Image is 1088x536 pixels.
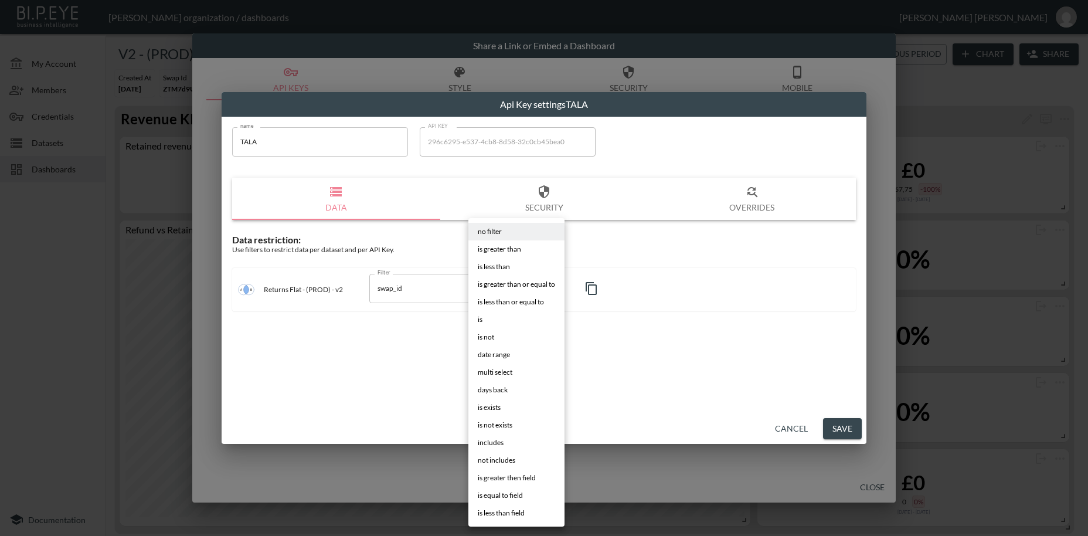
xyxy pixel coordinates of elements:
span: is not exists [478,420,512,430]
span: is greater than [478,244,521,255]
span: days back [478,385,508,395]
span: is greater than or equal to [478,279,555,290]
span: is not [478,332,494,342]
span: includes [478,437,504,448]
span: is greater then field [478,473,536,483]
span: is equal to field [478,490,523,501]
span: not includes [478,455,515,466]
span: date range [478,350,510,360]
span: is [478,314,482,325]
span: is less than [478,262,510,272]
span: is less than or equal to [478,297,544,307]
span: multi select [478,367,512,378]
span: is less than field [478,508,525,518]
span: is exists [478,402,501,413]
span: no filter [478,226,502,237]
